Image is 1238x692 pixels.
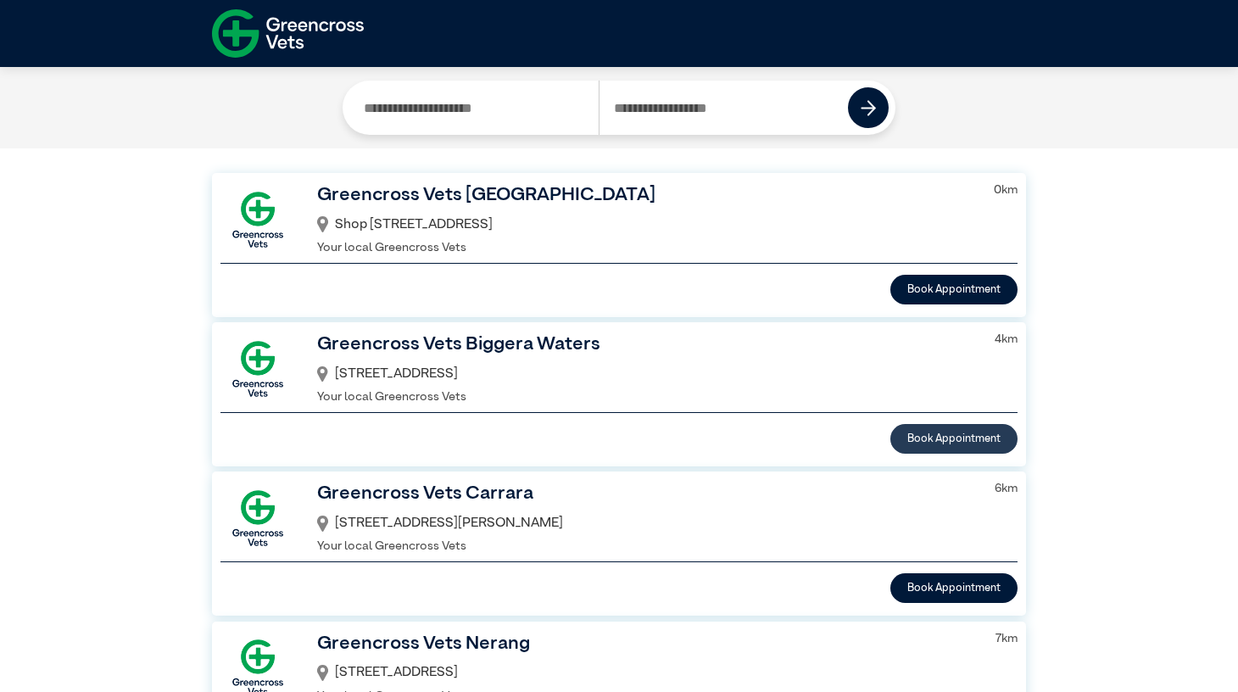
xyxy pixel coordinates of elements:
button: Book Appointment [890,424,1018,454]
p: Your local Greencross Vets [317,239,973,258]
img: f-logo [212,4,364,63]
img: icon-right [861,100,877,116]
div: Shop [STREET_ADDRESS] [317,210,973,239]
input: Search by Clinic Name [349,81,599,135]
h3: Greencross Vets [GEOGRAPHIC_DATA] [317,181,973,210]
h3: Greencross Vets Carrara [317,480,973,509]
img: GX-Square.png [220,182,295,257]
h3: Greencross Vets Nerang [317,630,974,659]
p: 6 km [995,480,1018,499]
div: [STREET_ADDRESS] [317,360,973,388]
button: Book Appointment [890,275,1018,304]
img: GX-Square.png [220,332,295,406]
input: Search by Postcode [599,81,849,135]
p: 0 km [994,181,1018,200]
p: 4 km [995,331,1018,349]
button: Book Appointment [890,573,1018,603]
h3: Greencross Vets Biggera Waters [317,331,973,360]
p: Your local Greencross Vets [317,388,973,407]
p: 7 km [995,630,1018,649]
div: [STREET_ADDRESS] [317,658,974,687]
div: [STREET_ADDRESS][PERSON_NAME] [317,509,973,538]
img: GX-Square.png [220,481,295,555]
p: Your local Greencross Vets [317,538,973,556]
